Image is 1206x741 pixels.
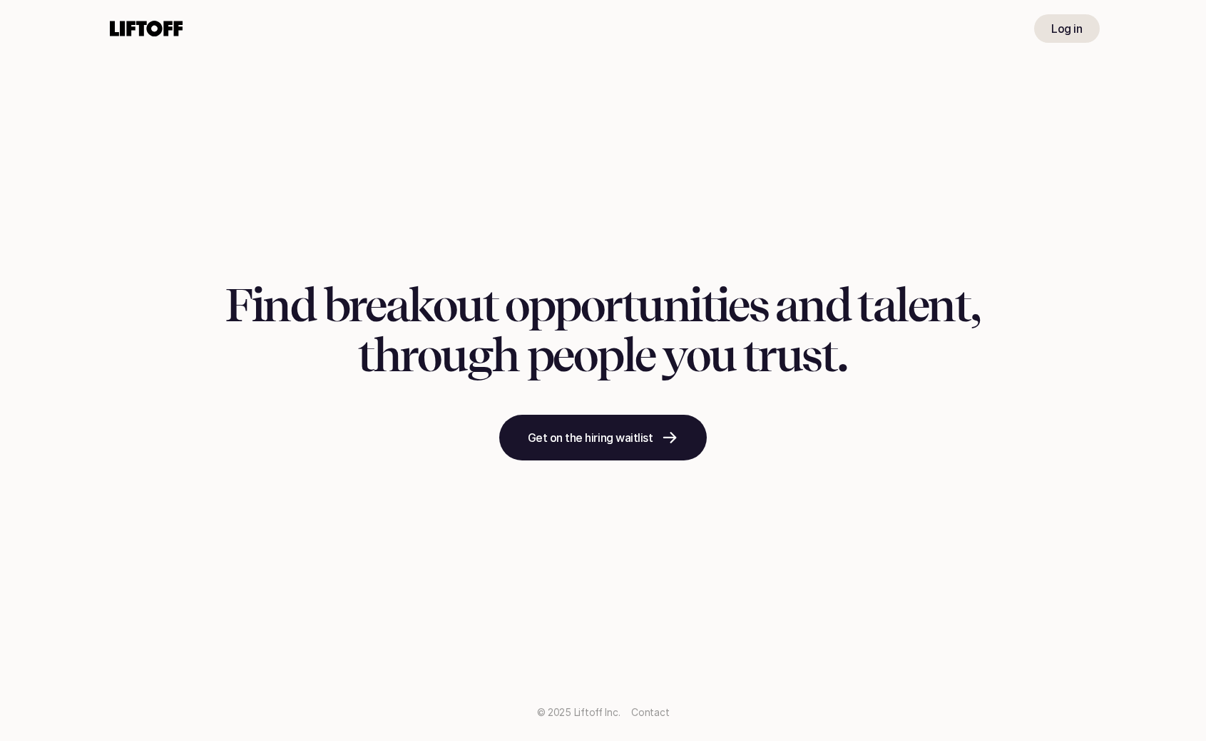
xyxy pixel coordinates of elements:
a: Get on the hiring waitlist [499,415,707,460]
h1: Find breakout opportunities and talent, through people you trust. [225,281,980,381]
p: © 2025 Liftoff Inc. [537,705,620,720]
p: Get on the hiring waitlist [528,429,653,446]
a: Log in [1034,14,1099,43]
a: Contact [631,707,669,718]
p: Log in [1051,20,1082,37]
